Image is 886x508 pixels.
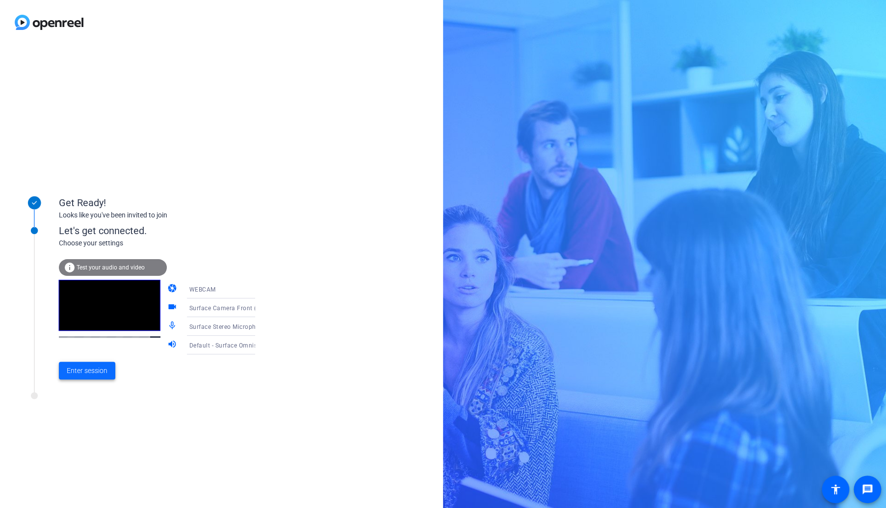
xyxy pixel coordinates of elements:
[167,321,179,332] mat-icon: mic_none
[861,483,873,495] mat-icon: message
[59,210,255,220] div: Looks like you've been invited to join
[59,195,255,210] div: Get Ready!
[77,264,145,271] span: Test your audio and video
[167,283,179,295] mat-icon: camera
[59,223,275,238] div: Let's get connected.
[189,286,215,293] span: WEBCAM
[189,304,289,312] span: Surface Camera Front (045e:0990)
[59,362,115,379] button: Enter session
[189,322,361,330] span: Surface Stereo Microphones (Surface High Definition Audio)
[64,262,76,273] mat-icon: info
[59,238,275,248] div: Choose your settings
[189,341,389,349] span: Default - Surface Omnisonic Speakers (Surface High Definition Audio)
[67,366,107,376] span: Enter session
[830,483,841,495] mat-icon: accessibility
[167,339,179,351] mat-icon: volume_up
[167,302,179,314] mat-icon: videocam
